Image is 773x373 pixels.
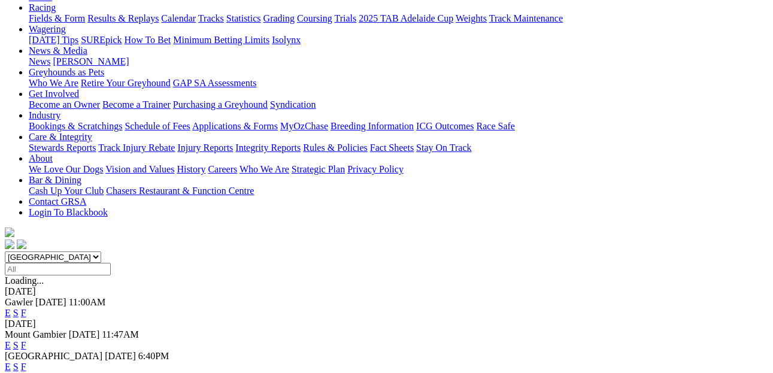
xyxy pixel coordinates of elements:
[98,142,175,153] a: Track Injury Rebate
[13,362,19,372] a: S
[226,13,261,23] a: Statistics
[35,297,66,307] span: [DATE]
[456,13,487,23] a: Weights
[102,99,171,110] a: Become a Trainer
[5,340,11,350] a: E
[476,121,514,131] a: Race Safe
[29,2,56,13] a: Racing
[17,239,26,249] img: twitter.svg
[125,121,190,131] a: Schedule of Fees
[5,228,14,237] img: logo-grsa-white.png
[29,99,768,110] div: Get Involved
[29,78,768,89] div: Greyhounds as Pets
[29,56,50,66] a: News
[87,13,159,23] a: Results & Replays
[13,308,19,318] a: S
[198,13,224,23] a: Tracks
[177,164,205,174] a: History
[69,297,106,307] span: 11:00AM
[263,13,295,23] a: Grading
[29,142,96,153] a: Stewards Reports
[13,340,19,350] a: S
[5,297,33,307] span: Gawler
[29,89,79,99] a: Get Involved
[29,121,122,131] a: Bookings & Scratchings
[29,13,768,24] div: Racing
[173,35,269,45] a: Minimum Betting Limits
[21,340,26,350] a: F
[5,319,768,329] div: [DATE]
[292,164,345,174] a: Strategic Plan
[29,78,78,88] a: Who We Are
[416,121,474,131] a: ICG Outcomes
[173,78,257,88] a: GAP SA Assessments
[5,308,11,318] a: E
[29,67,104,77] a: Greyhounds as Pets
[29,142,768,153] div: Care & Integrity
[235,142,301,153] a: Integrity Reports
[29,164,103,174] a: We Love Our Dogs
[29,99,100,110] a: Become an Owner
[29,24,66,34] a: Wagering
[29,46,87,56] a: News & Media
[81,35,122,45] a: SUREpick
[177,142,233,153] a: Injury Reports
[347,164,404,174] a: Privacy Policy
[161,13,196,23] a: Calendar
[208,164,237,174] a: Careers
[5,263,111,275] input: Select date
[270,99,316,110] a: Syndication
[370,142,414,153] a: Fact Sheets
[29,175,81,185] a: Bar & Dining
[138,351,169,361] span: 6:40PM
[102,329,139,339] span: 11:47AM
[106,186,254,196] a: Chasers Restaurant & Function Centre
[29,186,768,196] div: Bar & Dining
[489,13,563,23] a: Track Maintenance
[192,121,278,131] a: Applications & Forms
[29,207,108,217] a: Login To Blackbook
[29,121,768,132] div: Industry
[5,351,102,361] span: [GEOGRAPHIC_DATA]
[29,110,60,120] a: Industry
[69,329,100,339] span: [DATE]
[21,362,26,372] a: F
[53,56,129,66] a: [PERSON_NAME]
[297,13,332,23] a: Coursing
[173,99,268,110] a: Purchasing a Greyhound
[29,186,104,196] a: Cash Up Your Club
[29,56,768,67] div: News & Media
[359,13,453,23] a: 2025 TAB Adelaide Cup
[334,13,356,23] a: Trials
[272,35,301,45] a: Isolynx
[416,142,471,153] a: Stay On Track
[280,121,328,131] a: MyOzChase
[29,153,53,163] a: About
[29,13,85,23] a: Fields & Form
[105,351,136,361] span: [DATE]
[331,121,414,131] a: Breeding Information
[29,196,86,207] a: Contact GRSA
[29,164,768,175] div: About
[5,286,768,297] div: [DATE]
[81,78,171,88] a: Retire Your Greyhound
[125,35,171,45] a: How To Bet
[240,164,289,174] a: Who We Are
[29,35,78,45] a: [DATE] Tips
[5,239,14,249] img: facebook.svg
[21,308,26,318] a: F
[29,35,768,46] div: Wagering
[29,132,92,142] a: Care & Integrity
[5,275,44,286] span: Loading...
[5,329,66,339] span: Mount Gambier
[105,164,174,174] a: Vision and Values
[5,362,11,372] a: E
[303,142,368,153] a: Rules & Policies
